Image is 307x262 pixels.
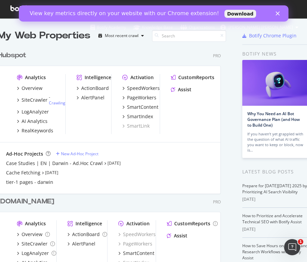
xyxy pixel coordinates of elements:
a: Botify Academy [90,18,126,36]
iframe: Intercom live chat banner [19,5,288,22]
a: SpeedWorkers [118,231,156,238]
a: ActionBoard [67,231,107,238]
div: Pro [213,199,221,205]
div: SpeedWorkers [127,85,160,92]
div: AlertPanel [81,94,104,101]
div: PageWorkers [127,94,156,101]
div: New Ad-Hoc Project [61,151,98,157]
a: ActionBoard [76,85,109,92]
a: How to Prioritize and Accelerate Technical SEO with Botify Assist [242,213,303,225]
a: SiteCrawler [17,240,55,247]
div: Intelligence [75,220,102,227]
div: AI Analytics [22,118,48,125]
div: Activation [130,74,154,81]
div: If you haven’t yet grappled with the question of what AI traffic you want to keep or block, now is… [247,131,305,153]
a: CustomReports [171,74,214,81]
a: LogAnalyzer [17,108,49,115]
div: ActionBoard [72,231,100,238]
a: SpeedWorkers [122,85,160,92]
div: Overview [22,231,42,238]
div: Organizations [180,24,215,31]
div: Close [257,6,264,10]
a: CustomReports [167,220,218,227]
div: Assist [174,232,187,239]
a: Why You Need an AI Bot Governance Plan (and How to Build One) [247,111,300,128]
div: Pro [213,53,221,59]
a: AlertPanel [76,94,104,101]
a: SiteCrawler- Crawling [17,94,65,106]
a: Cache Fetching [6,169,40,176]
div: Botify Academy [90,24,126,31]
div: Analytics [25,220,46,227]
a: Assist [167,232,187,239]
a: SmartContent [118,250,154,257]
a: SmartIndex [122,113,153,120]
a: New Ad-Hoc Project [56,151,98,157]
div: CustomReports [178,74,214,81]
div: ActionBoard [81,85,109,92]
div: SiteCrawler [22,240,48,247]
a: SmartContent [122,104,158,110]
a: [DATE] [45,170,58,175]
a: PageWorkers [118,240,152,247]
a: Prepare for [DATE][DATE] 2025 by Prioritizing AI Search Visibility [242,183,307,195]
div: Ad-Hoc Projects [6,151,43,157]
a: Overview [17,231,50,238]
div: SiteCrawler [22,97,48,103]
div: Assist [178,86,191,93]
div: CustomReports [174,220,210,227]
a: LogAnalyzer [17,250,56,257]
div: SmartIndex [127,113,153,120]
div: LogAnalyzer [22,108,49,115]
div: - [49,94,65,106]
iframe: Intercom live chat [284,239,300,255]
div: SmartContent [127,104,158,110]
span: 1 [298,239,303,244]
a: Overview [17,85,42,92]
div: Knowledge Base [133,24,173,31]
div: Intelligence [85,74,111,81]
a: [DATE] [108,160,121,166]
a: Crawling [49,100,65,106]
div: Overview [22,85,42,92]
a: AI Analytics [17,118,48,125]
div: SmartContent [123,250,154,257]
div: LogAnalyzer [22,250,49,257]
div: Most recent crawl [105,34,139,38]
a: Case Studies | EN | Darwin - Ad.Hoc Crawl [6,160,103,167]
a: Knowledge Base [133,18,173,36]
a: RealKeywords [17,127,53,134]
a: PageWorkers [122,94,156,101]
a: tier-1 pages - darwin [6,179,53,186]
div: AlertPanel [72,240,95,247]
div: Activation [126,220,150,227]
span: Daniela Lopez Lubina [228,24,293,30]
a: Organizations [180,18,215,36]
button: [PERSON_NAME] [PERSON_NAME] [215,22,304,33]
a: Assist [171,86,191,93]
a: AlertPanel [67,240,95,247]
div: Analytics [25,74,46,81]
div: RealKeywords [22,127,53,134]
a: SmartLink [122,123,150,129]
